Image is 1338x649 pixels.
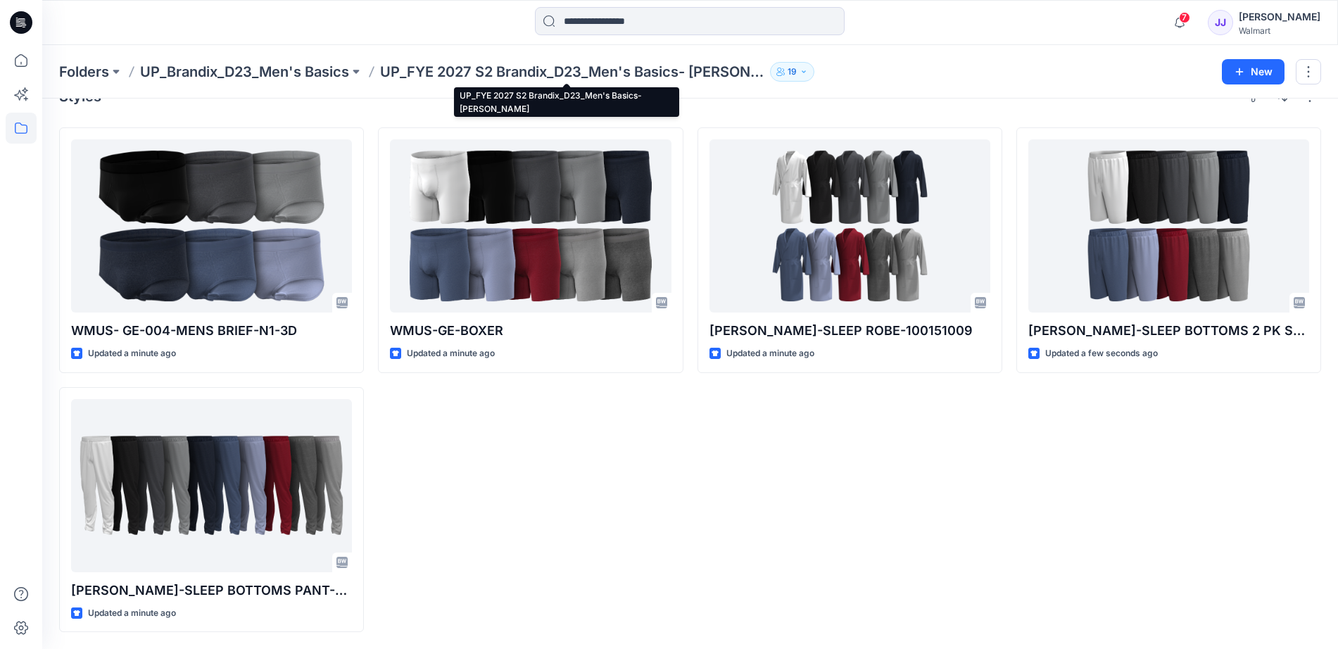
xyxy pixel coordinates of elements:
a: WMUS-GE-BOXER [390,139,671,313]
p: Updated a minute ago [726,346,814,361]
p: [PERSON_NAME]-SLEEP ROBE-100151009 [709,321,990,341]
a: George-SLEEP BOTTOMS PANT-100150736 [71,399,352,572]
button: 19 [770,62,814,82]
p: [PERSON_NAME]-SLEEP BOTTOMS 2 PK SHORTS-100150734 [1028,321,1309,341]
div: Walmart [1239,25,1320,36]
a: WMUS- GE-004-MENS BRIEF-N1-3D [71,139,352,313]
div: JJ [1208,10,1233,35]
p: Updated a few seconds ago [1045,346,1158,361]
a: Folders [59,62,109,82]
p: WMUS- GE-004-MENS BRIEF-N1-3D [71,321,352,341]
p: 19 [788,64,797,80]
p: WMUS-GE-BOXER [390,321,671,341]
p: [PERSON_NAME]-SLEEP BOTTOMS PANT-100150736 [71,581,352,600]
span: 7 [1179,12,1190,23]
a: UP_Brandix_D23_Men's Basics [140,62,349,82]
p: Updated a minute ago [407,346,495,361]
a: George-SLEEP BOTTOMS 2 PK SHORTS-100150734 [1028,139,1309,313]
p: Updated a minute ago [88,346,176,361]
p: Updated a minute ago [88,606,176,621]
button: New [1222,59,1285,84]
p: UP_FYE 2027 S2 Brandix_D23_Men's Basics- [PERSON_NAME] [380,62,764,82]
div: [PERSON_NAME] [1239,8,1320,25]
a: George-SLEEP ROBE-100151009 [709,139,990,313]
